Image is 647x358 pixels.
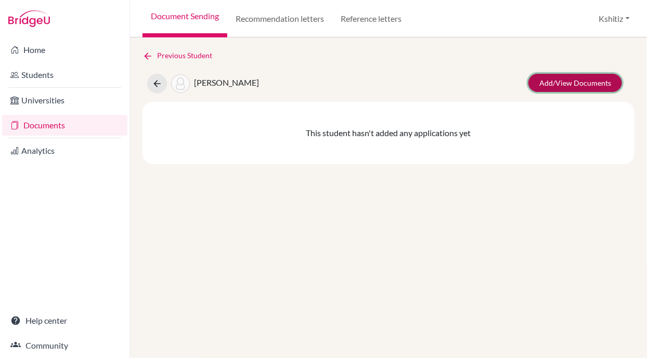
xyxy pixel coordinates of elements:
[194,77,259,87] span: [PERSON_NAME]
[2,64,127,85] a: Students
[2,335,127,356] a: Community
[2,310,127,331] a: Help center
[528,74,622,92] a: Add/View Documents
[2,115,127,136] a: Documents
[594,9,635,29] button: Kshitiz
[8,10,50,27] img: Bridge-U
[2,90,127,111] a: Universities
[143,102,635,164] div: This student hasn't added any applications yet
[2,39,127,60] a: Home
[2,140,127,161] a: Analytics
[143,50,221,61] a: Previous Student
